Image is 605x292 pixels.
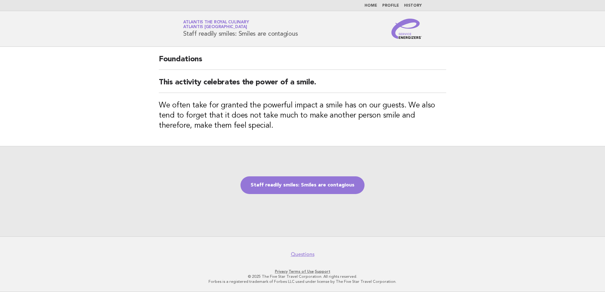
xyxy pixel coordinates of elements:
[291,251,315,258] a: Questions
[275,269,288,274] a: Privacy
[391,19,422,39] img: Service Energizers
[159,77,446,93] h2: This activity celebrates the power of a smile.
[109,274,496,279] p: © 2025 The Five Star Travel Corporation. All rights reserved.
[365,4,377,8] a: Home
[109,269,496,274] p: · ·
[315,269,330,274] a: Support
[183,21,298,37] h1: Staff readily smiles: Smiles are contagious
[382,4,399,8] a: Profile
[109,279,496,284] p: Forbes is a registered trademark of Forbes LLC used under license by The Five Star Travel Corpora...
[404,4,422,8] a: History
[183,25,247,29] span: Atlantis [GEOGRAPHIC_DATA]
[159,100,446,131] h3: We often take for granted the powerful impact a smile has on our guests. We also tend to forget t...
[289,269,314,274] a: Terms of Use
[240,176,365,194] a: Staff readily smiles: Smiles are contagious
[183,20,249,29] a: Atlantis the Royal CulinaryAtlantis [GEOGRAPHIC_DATA]
[159,54,446,70] h2: Foundations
